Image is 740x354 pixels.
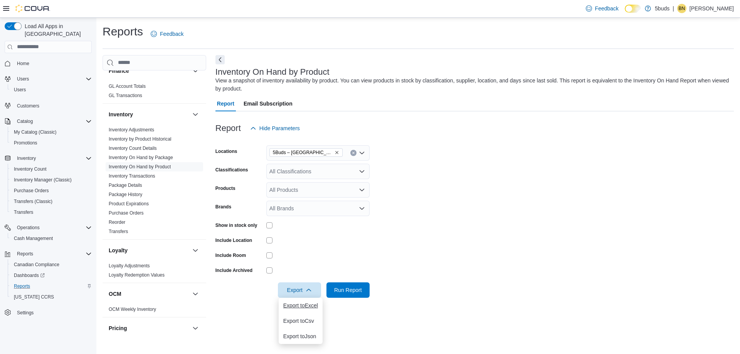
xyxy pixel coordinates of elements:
button: Promotions [8,138,95,148]
span: Washington CCRS [11,292,92,302]
button: Export toCsv [279,313,323,329]
label: Brands [215,204,231,210]
h3: Pricing [109,324,127,332]
span: Customers [17,103,39,109]
button: Transfers (Classic) [8,196,95,207]
button: Hide Parameters [247,121,303,136]
a: Package Details [109,183,142,188]
span: Cash Management [11,234,92,243]
span: My Catalog (Classic) [11,128,92,137]
span: Reports [11,282,92,291]
button: Catalog [14,117,36,126]
span: Inventory Adjustments [109,127,154,133]
label: Classifications [215,167,248,173]
a: [US_STATE] CCRS [11,292,57,302]
p: | [673,4,674,13]
a: Canadian Compliance [11,260,62,269]
button: Finance [191,66,200,75]
h3: Inventory On Hand by Product [215,67,330,77]
button: OCM [109,290,189,298]
input: Dark Mode [625,5,641,13]
a: Dashboards [11,271,48,280]
button: Inventory [14,154,39,163]
button: Loyalty [109,247,189,254]
span: Cash Management [14,235,53,242]
a: Transfers [109,229,128,234]
button: Reports [14,249,36,258]
span: Reports [14,249,92,258]
span: Loyalty Redemption Values [109,272,165,278]
a: Product Expirations [109,201,149,206]
span: Operations [14,223,92,232]
a: Home [14,59,32,68]
button: Pricing [109,324,189,332]
span: Home [17,60,29,67]
button: Catalog [2,116,95,127]
a: Reorder [109,220,125,225]
span: Export to Json [283,333,318,339]
h3: Finance [109,67,129,75]
span: Package History [109,191,142,198]
span: Transfers (Classic) [11,197,92,206]
a: GL Transactions [109,93,142,98]
span: My Catalog (Classic) [14,129,57,135]
span: Hide Parameters [259,124,300,132]
span: 5Buds – [GEOGRAPHIC_DATA] [273,149,333,156]
span: Users [14,74,92,84]
button: Open list of options [359,205,365,211]
span: Package Details [109,182,142,188]
button: Remove 5Buds – Meadow Lake from selection in this group [335,150,339,155]
a: Purchase Orders [109,210,144,216]
a: Settings [14,308,37,317]
a: Inventory by Product Historical [109,136,172,142]
a: Loyalty Redemption Values [109,272,165,278]
a: Loyalty Adjustments [109,263,150,268]
span: Inventory On Hand by Product [109,164,171,170]
button: Transfers [8,207,95,218]
span: Inventory Count Details [109,145,157,151]
span: Reports [17,251,33,257]
span: Export to Excel [283,302,318,309]
img: Cova [15,5,50,12]
span: Inventory Transactions [109,173,155,179]
span: Transfers (Classic) [14,198,52,205]
span: Dashboards [11,271,92,280]
span: Catalog [17,118,33,124]
button: Purchase Orders [8,185,95,196]
h3: Inventory [109,111,133,118]
span: Transfers [14,209,33,215]
button: Run Report [326,282,370,298]
button: Home [2,58,95,69]
span: Load All Apps in [GEOGRAPHIC_DATA] [22,22,92,38]
span: Transfers [109,228,128,235]
a: OCM Weekly Inventory [109,307,156,312]
button: Loyalty [191,246,200,255]
button: My Catalog (Classic) [8,127,95,138]
span: Inventory Manager (Classic) [14,177,72,183]
a: Transfers (Classic) [11,197,55,206]
button: Finance [109,67,189,75]
button: Settings [2,307,95,318]
span: Reorder [109,219,125,225]
button: Reports [2,248,95,259]
button: Cash Management [8,233,95,244]
span: Run Report [334,286,362,294]
button: Users [8,84,95,95]
span: 5Buds – Meadow Lake [269,148,343,157]
span: OCM Weekly Inventory [109,306,156,312]
span: Users [17,76,29,82]
span: Purchase Orders [11,186,92,195]
span: Inventory Manager (Classic) [11,175,92,185]
label: Include Location [215,237,252,243]
p: 5buds [655,4,669,13]
span: Purchase Orders [14,188,49,194]
div: Finance [103,82,206,103]
span: Settings [14,308,92,317]
span: Reports [14,283,30,289]
a: Inventory Manager (Classic) [11,175,75,185]
span: GL Transactions [109,92,142,99]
